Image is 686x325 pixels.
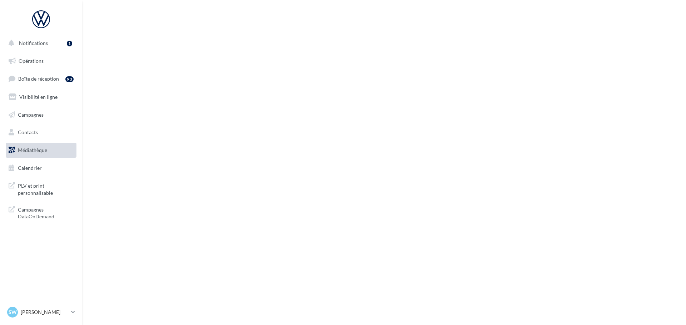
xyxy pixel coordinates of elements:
[65,76,74,82] div: 93
[18,147,47,153] span: Médiathèque
[18,165,42,171] span: Calendrier
[18,181,74,196] span: PLV et print personnalisable
[9,309,17,316] span: SW
[4,36,75,51] button: Notifications 1
[19,94,58,100] span: Visibilité en ligne
[6,305,76,319] a: SW [PERSON_NAME]
[4,90,78,105] a: Visibilité en ligne
[19,58,44,64] span: Opérations
[4,71,78,86] a: Boîte de réception93
[4,125,78,140] a: Contacts
[67,41,72,46] div: 1
[18,205,74,220] span: Campagnes DataOnDemand
[21,309,68,316] p: [PERSON_NAME]
[4,54,78,68] a: Opérations
[18,111,44,117] span: Campagnes
[4,143,78,158] a: Médiathèque
[19,40,48,46] span: Notifications
[18,76,59,82] span: Boîte de réception
[4,161,78,176] a: Calendrier
[4,202,78,223] a: Campagnes DataOnDemand
[4,178,78,199] a: PLV et print personnalisable
[4,107,78,122] a: Campagnes
[18,129,38,135] span: Contacts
